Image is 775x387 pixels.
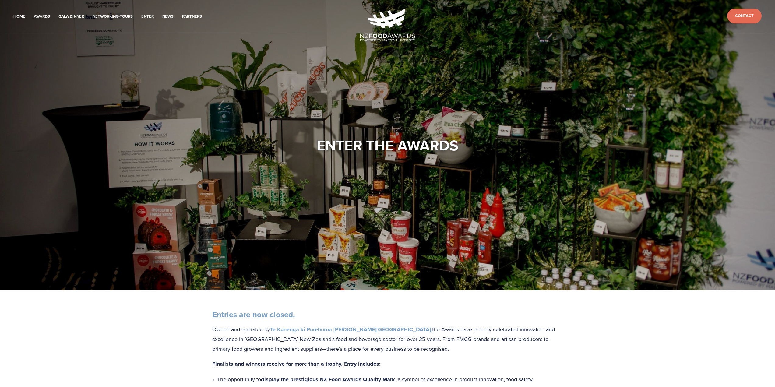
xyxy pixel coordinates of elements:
strong: Te Kunenga ki Purehuroa [PERSON_NAME][GEOGRAPHIC_DATA] [270,325,431,333]
a: Awards [34,13,50,20]
a: Home [13,13,25,20]
a: Networking-Tours [93,13,133,20]
a: Te Kunenga ki Purehuroa [PERSON_NAME][GEOGRAPHIC_DATA], [270,325,432,333]
a: Contact [727,9,762,23]
a: Enter [141,13,154,20]
p: Owned and operated by the Awards have proudly celebrated innovation and excellence in [GEOGRAPHIC... [212,325,563,354]
a: Gala Dinner [58,13,84,20]
strong: display the prestigious NZ Food Awards Quality Mark [261,375,395,383]
strong: Entries are now closed. [212,309,295,320]
a: News [162,13,174,20]
strong: Finalists and winners receive far more than a trophy. Entry includes: [212,360,381,368]
h1: Enter the Awards [212,136,563,154]
a: Partners [182,13,202,20]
